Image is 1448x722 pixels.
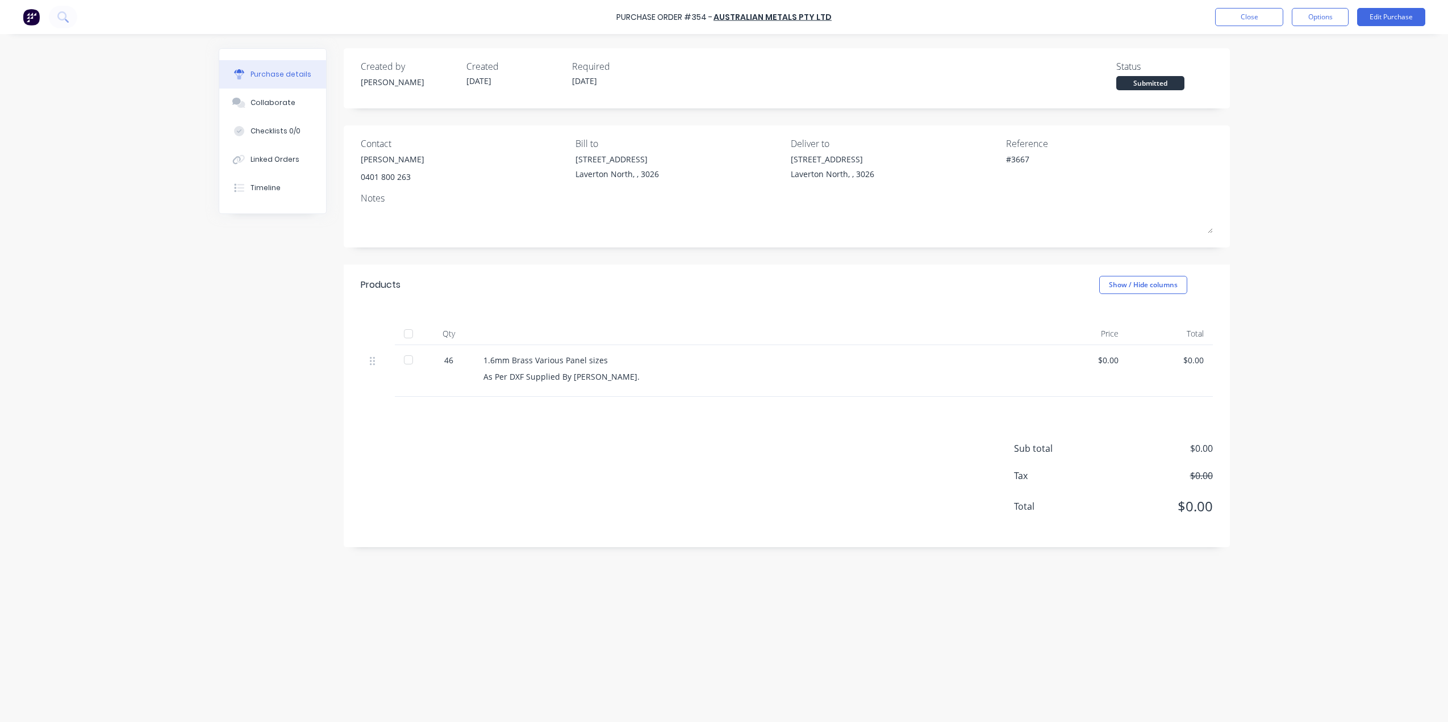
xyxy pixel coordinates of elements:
div: [STREET_ADDRESS] [575,153,659,165]
a: Australian Metals Pty Ltd [713,11,832,23]
div: 1.6mm Brass Various Panel sizes [483,354,1033,366]
div: Submitted [1116,76,1184,90]
div: Linked Orders [251,154,299,165]
div: $0.00 [1051,354,1119,366]
div: Price [1042,322,1128,345]
textarea: #3667 [1006,153,1148,179]
button: Checklists 0/0 [219,117,326,145]
div: Laverton North, , 3026 [575,168,659,180]
div: [PERSON_NAME] [361,153,424,165]
span: $0.00 [1099,469,1213,482]
div: Checklists 0/0 [251,126,301,136]
div: As Per DXF Supplied By [PERSON_NAME]. [483,371,1033,383]
button: Show / Hide columns [1099,276,1187,294]
div: $0.00 [1137,354,1204,366]
div: Bill to [575,137,782,150]
div: 0401 800 263 [361,171,424,183]
span: Tax [1014,469,1099,482]
button: Options [1292,8,1349,26]
div: Laverton North, , 3026 [791,168,874,180]
div: [STREET_ADDRESS] [791,153,874,165]
div: Status [1116,60,1213,73]
span: $0.00 [1099,496,1213,517]
button: Edit Purchase [1357,8,1425,26]
button: Collaborate [219,89,326,117]
div: Created [466,60,563,73]
div: [PERSON_NAME] [361,76,457,88]
div: Qty [423,322,474,345]
button: Linked Orders [219,145,326,174]
div: Products [361,278,400,292]
span: Total [1014,499,1099,513]
button: Timeline [219,174,326,202]
div: Notes [361,191,1213,205]
div: Collaborate [251,98,295,108]
div: Created by [361,60,457,73]
div: Purchase Order #354 - [616,11,712,23]
button: Purchase details [219,60,326,89]
span: $0.00 [1099,442,1213,455]
div: Purchase details [251,69,311,79]
div: Deliver to [791,137,998,150]
span: Sub total [1014,442,1099,455]
div: 46 [432,354,465,366]
button: Close [1215,8,1283,26]
div: Reference [1006,137,1213,150]
div: Total [1128,322,1213,345]
div: Timeline [251,183,281,193]
div: Contact [361,137,567,150]
div: Required [572,60,669,73]
img: Factory [23,9,40,26]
